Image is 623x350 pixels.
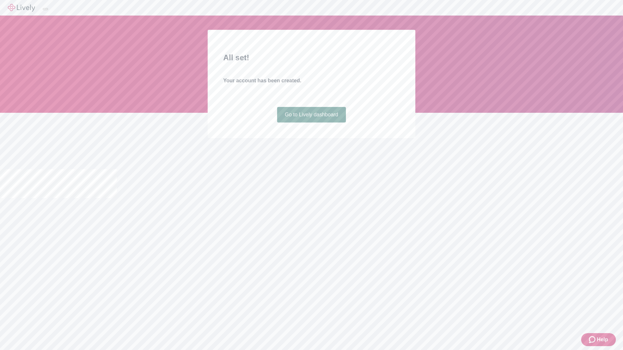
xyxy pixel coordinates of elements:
[277,107,346,122] a: Go to Lively dashboard
[223,77,400,85] h4: Your account has been created.
[597,336,608,344] span: Help
[8,4,35,12] img: Lively
[223,52,400,64] h2: All set!
[43,8,48,10] button: Log out
[581,333,616,346] button: Zendesk support iconHelp
[589,336,597,344] svg: Zendesk support icon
